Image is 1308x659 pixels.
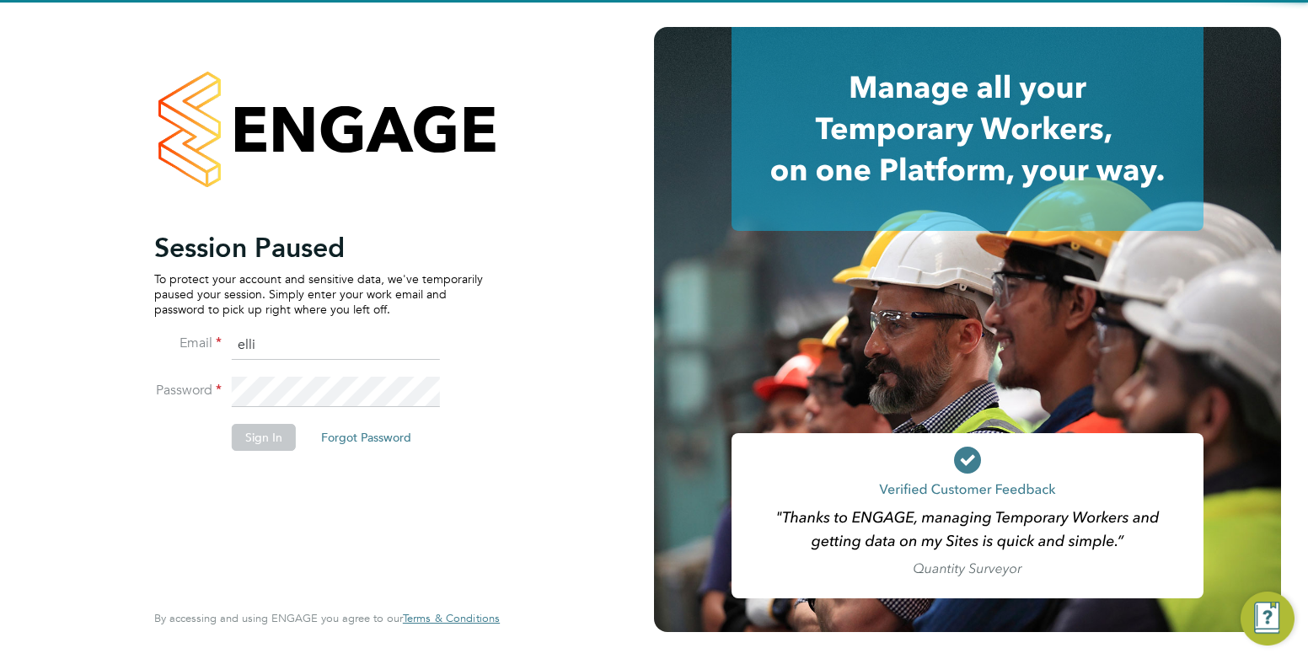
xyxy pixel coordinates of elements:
h2: Session Paused [154,231,483,265]
span: By accessing and using ENGAGE you agree to our [154,611,500,625]
button: Sign In [232,424,296,451]
label: Password [154,382,222,399]
a: Terms & Conditions [403,612,500,625]
button: Engage Resource Center [1241,592,1295,646]
label: Email [154,335,222,352]
span: Terms & Conditions [403,611,500,625]
input: Enter your work email... [232,330,440,361]
button: Forgot Password [308,424,425,451]
p: To protect your account and sensitive data, we've temporarily paused your session. Simply enter y... [154,271,483,318]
